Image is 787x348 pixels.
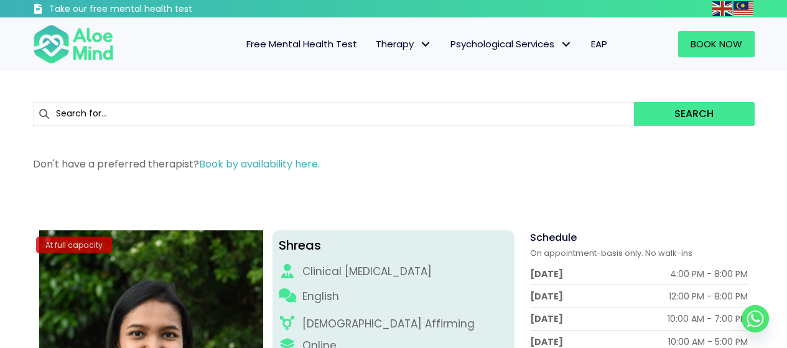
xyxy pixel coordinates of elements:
[376,37,432,50] span: Therapy
[417,35,435,54] span: Therapy: submenu
[237,31,366,57] a: Free Mental Health Test
[366,31,441,57] a: TherapyTherapy: submenu
[691,37,742,50] span: Book Now
[49,3,259,16] h3: Take our free mental health test
[302,264,432,280] div: Clinical [MEDICAL_DATA]
[669,290,748,303] div: 12:00 PM - 8:00 PM
[530,230,577,245] span: Schedule
[668,336,748,348] div: 10:00 AM - 5:00 PM
[530,336,563,348] div: [DATE]
[279,237,508,255] div: Shreas
[130,31,617,57] nav: Menu
[742,305,769,332] a: Whatsapp
[199,157,320,171] a: Book by availability here.
[33,157,755,171] p: Don't have a preferred therapist?
[668,313,748,325] div: 10:00 AM - 7:00 PM
[246,37,357,50] span: Free Mental Health Test
[591,37,607,50] span: EAP
[678,31,755,57] a: Book Now
[733,1,755,16] a: Malay
[441,31,582,57] a: Psychological ServicesPsychological Services: submenu
[302,289,339,304] p: English
[302,316,475,332] div: [DEMOGRAPHIC_DATA] Affirming
[712,1,732,16] img: en
[582,31,617,57] a: EAP
[712,1,733,16] a: English
[733,1,753,16] img: ms
[36,237,112,253] div: At full capacity
[530,268,563,280] div: [DATE]
[634,102,754,126] button: Search
[670,268,748,280] div: 4:00 PM - 8:00 PM
[530,313,563,325] div: [DATE]
[450,37,572,50] span: Psychological Services
[33,24,114,65] img: Aloe mind Logo
[33,102,635,126] input: Search for...
[33,3,259,17] a: Take our free mental health test
[530,290,563,303] div: [DATE]
[557,35,575,54] span: Psychological Services: submenu
[530,247,692,259] span: On appointment-basis only. No walk-ins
